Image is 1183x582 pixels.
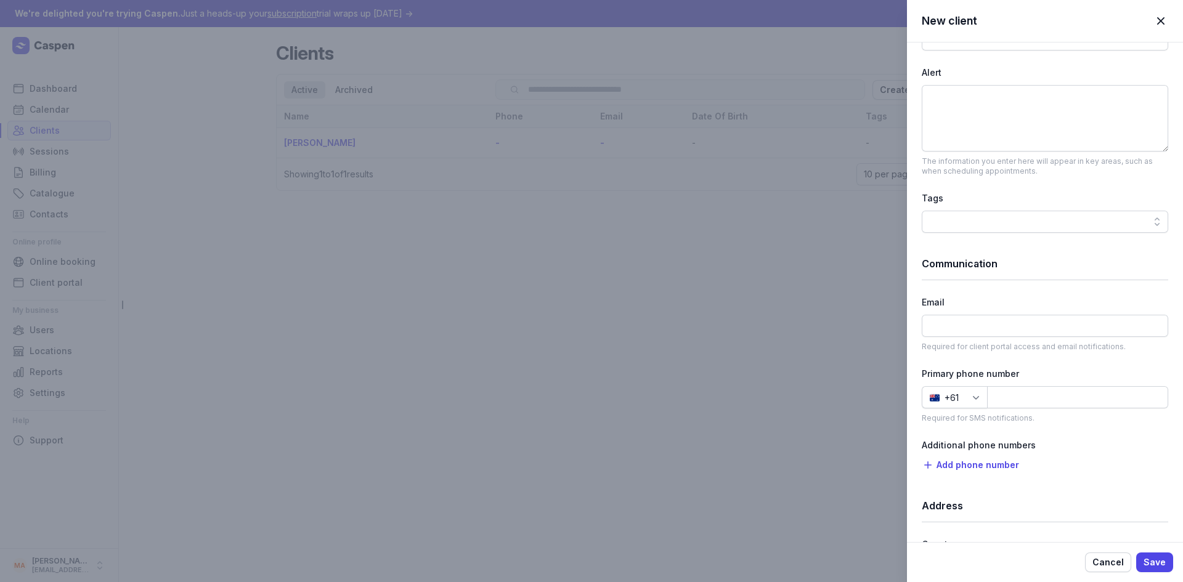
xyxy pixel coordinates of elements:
h2: New client [922,14,977,28]
button: Save [1136,552,1173,572]
div: Alert [922,65,1168,80]
h1: Address [922,497,1168,514]
p: Required for client portal access and email notifications. [922,342,1168,352]
div: Tags [922,191,1168,206]
div: Primary phone number [922,366,1168,381]
p: Required for SMS notifications. [922,413,1168,423]
button: Cancel [1085,552,1131,572]
span: Add phone number [937,458,1019,472]
div: +61 [945,390,959,405]
button: Add phone number [922,458,1019,472]
p: The information you enter here will appear in key areas, such as when scheduling appointments. [922,156,1168,176]
div: Country [922,537,956,552]
span: Cancel [1092,555,1124,570]
span: Save [1144,555,1166,570]
div: Email [922,295,1168,310]
h1: Communication [922,255,1168,272]
div: Additional phone numbers [922,438,1168,453]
